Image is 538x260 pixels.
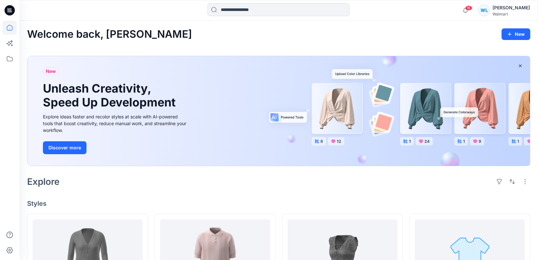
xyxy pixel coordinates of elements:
button: Discover more [43,141,86,154]
button: New [502,28,530,40]
div: [PERSON_NAME] [492,4,530,12]
h4: Styles [27,200,530,207]
span: 16 [465,5,472,11]
h2: Welcome back, [PERSON_NAME] [27,28,192,40]
div: WL [478,5,490,16]
span: New [46,67,56,75]
h2: Explore [27,176,60,187]
h1: Unleash Creativity, Speed Up Development [43,82,178,109]
div: Explore ideas faster and recolor styles at scale with AI-powered tools that boost creativity, red... [43,113,188,134]
a: Discover more [43,141,188,154]
div: Walmart [492,12,530,16]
